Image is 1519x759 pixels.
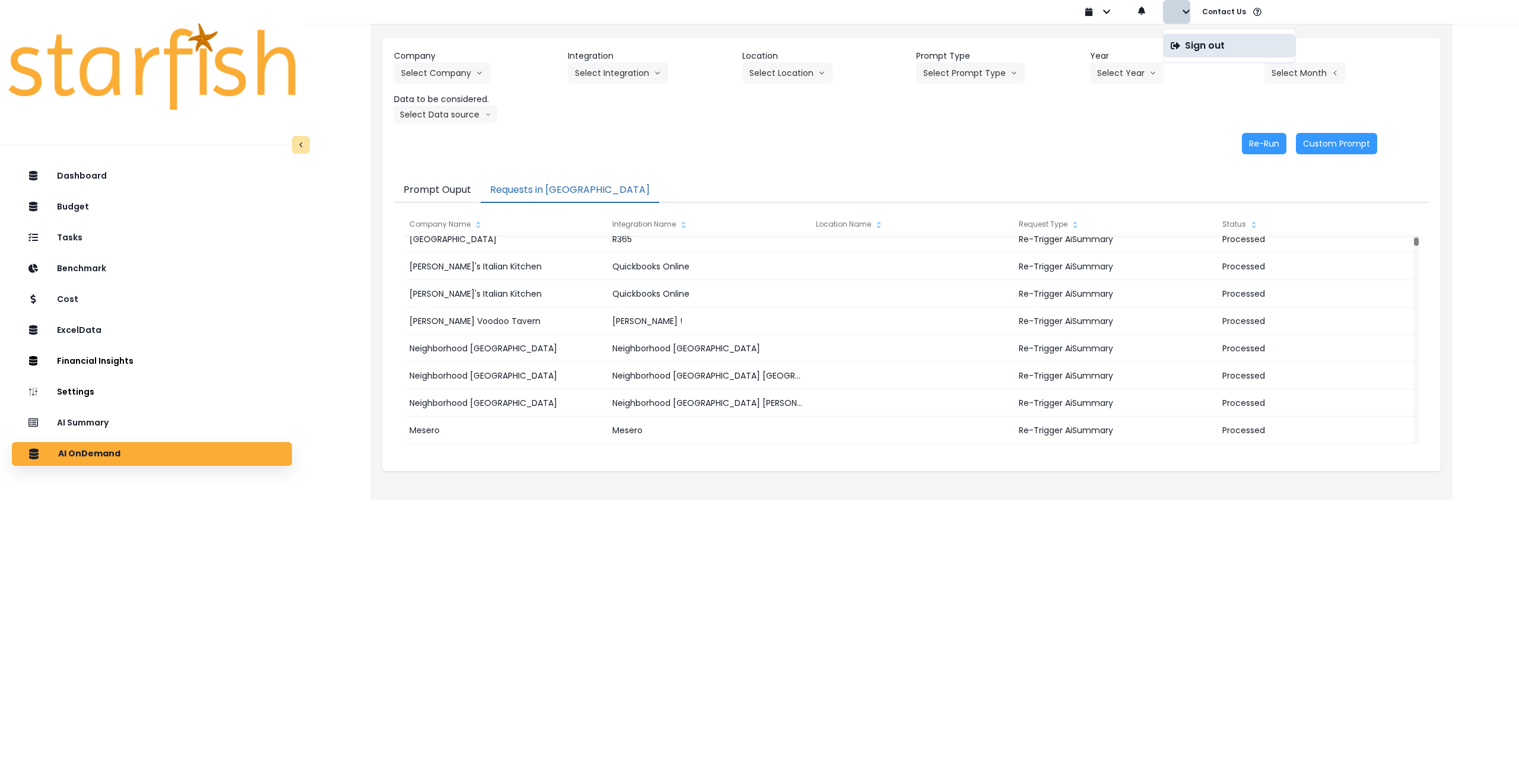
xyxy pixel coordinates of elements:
div: Neighborhood [GEOGRAPHIC_DATA] [403,389,606,417]
svg: sort [874,220,884,230]
button: Re-Run [1242,133,1286,154]
div: Processed [1216,226,1419,253]
svg: sort [679,220,688,230]
div: Neighborhood [GEOGRAPHIC_DATA] [GEOGRAPHIC_DATA] [606,362,809,389]
button: Custom Prompt [1296,133,1377,154]
div: Company Name [403,212,606,236]
div: Re-Trigger AiSummary [1013,307,1215,335]
button: AI OnDemand [12,442,292,466]
button: Select Yeararrow down line [1090,62,1164,84]
button: Select Integrationarrow down line [568,62,668,84]
button: Select Companyarrow down line [394,62,490,84]
svg: arrow left line [1331,67,1339,79]
div: Quickbooks Online [606,280,809,307]
div: Processed [1216,362,1419,389]
div: Processed [1216,280,1419,307]
p: Dashboard [57,171,107,181]
p: AI OnDemand [58,449,120,459]
button: Financial Insights [12,350,292,373]
div: Re-Trigger AiSummary [1013,253,1215,280]
div: Re-Trigger AiSummary [1013,280,1215,307]
header: Company [394,50,558,62]
button: Select Locationarrow down line [742,62,832,84]
div: R365 [606,226,809,253]
div: Re-Trigger AiSummary [1013,389,1215,417]
div: Processed [1216,307,1419,335]
div: Processed [1216,389,1419,417]
button: ExcelData [12,319,292,342]
svg: sort [474,220,483,230]
svg: sort [1070,220,1080,230]
header: Integration [568,50,732,62]
div: Re-Trigger AiSummary [1013,444,1215,471]
div: Mesero [403,417,606,444]
button: Select Prompt Typearrow down line [916,62,1025,84]
div: BLB_QBO [606,444,809,471]
div: Quickbooks Online [606,253,809,280]
header: Month [1264,50,1429,62]
p: Budget [57,202,89,212]
header: Year [1090,50,1254,62]
div: Mesero [606,417,809,444]
button: Settings [12,380,292,404]
button: Select Data sourcearrow down line [394,106,497,123]
p: ExcelData [57,325,101,335]
div: Processed [1216,417,1419,444]
svg: arrow down line [654,67,661,79]
header: Data to be considered. [394,93,558,106]
div: Re-Trigger AiSummary [1013,417,1215,444]
div: [PERSON_NAME] ! [606,307,809,335]
header: Location [742,50,907,62]
div: Location Name [810,212,1012,236]
svg: arrow down line [1010,67,1018,79]
button: Select Montharrow left line [1264,62,1346,84]
div: Neighborhood [GEOGRAPHIC_DATA] [403,335,606,362]
button: Dashboard [12,164,292,188]
div: Re-Trigger AiSummary [1013,226,1215,253]
div: [PERSON_NAME]'s Italian Kitchen [403,280,606,307]
button: Tasks [12,226,292,250]
button: Benchmark [12,257,292,281]
p: AI Summary [57,418,109,428]
button: AI Summary [12,411,292,435]
div: Neighborhood [GEOGRAPHIC_DATA] [PERSON_NAME] [606,389,809,417]
button: Budget [12,195,292,219]
p: Benchmark [57,263,106,274]
button: Prompt Ouput [394,178,481,203]
div: Neighborhood [GEOGRAPHIC_DATA] [606,335,809,362]
div: Processed [1216,444,1419,471]
div: Processed [1216,335,1419,362]
div: Re-Trigger AiSummary [1013,362,1215,389]
div: [GEOGRAPHIC_DATA] [403,226,606,253]
div: Re-Trigger AiSummary [1013,335,1215,362]
div: Neighborhood [GEOGRAPHIC_DATA] [403,362,606,389]
div: [PERSON_NAME] Voodoo Tavern [403,307,606,335]
div: Big Lake Brewing [403,444,606,471]
div: Processed [1216,253,1419,280]
header: Prompt Type [916,50,1081,62]
svg: arrow down line [485,109,491,120]
svg: arrow down line [1149,67,1156,79]
svg: sort [1249,220,1259,230]
p: Sign out [1185,40,1225,51]
svg: arrow down line [476,67,483,79]
p: Cost [57,294,78,304]
svg: arrow down line [818,67,825,79]
p: Tasks [57,233,82,243]
div: Integration Name [606,212,809,236]
div: [PERSON_NAME]'s Italian Kitchen [403,253,606,280]
div: Status [1216,212,1419,236]
div: Request Type [1013,212,1215,236]
button: Requests in [GEOGRAPHIC_DATA] [481,178,659,203]
button: Cost [12,288,292,312]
